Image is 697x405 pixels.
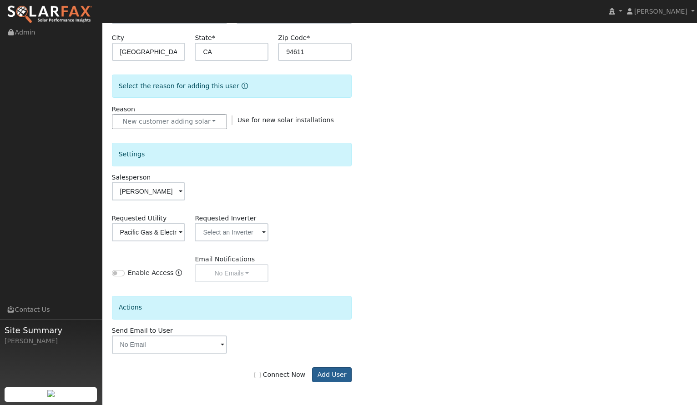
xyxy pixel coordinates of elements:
[634,8,687,15] span: [PERSON_NAME]
[307,34,310,41] span: Required
[112,214,167,223] label: Requested Utility
[7,5,92,24] img: SolarFax
[112,105,135,114] label: Reason
[195,214,256,223] label: Requested Inverter
[176,268,182,282] a: Enable Access
[195,33,215,43] label: State
[254,370,305,380] label: Connect Now
[112,143,352,166] div: Settings
[112,182,186,200] input: Select a User
[239,82,248,90] a: Reason for new user
[112,296,352,319] div: Actions
[112,114,227,130] button: New customer adding solar
[112,223,186,241] input: Select a Utility
[112,335,227,354] input: No Email
[195,255,255,264] label: Email Notifications
[254,372,261,378] input: Connect Now
[312,367,352,383] button: Add User
[112,33,125,43] label: City
[47,390,55,397] img: retrieve
[237,116,334,124] span: Use for new solar installations
[195,223,268,241] input: Select an Inverter
[5,336,97,346] div: [PERSON_NAME]
[112,173,151,182] label: Salesperson
[278,33,310,43] label: Zip Code
[5,324,97,336] span: Site Summary
[112,326,173,335] label: Send Email to User
[112,75,352,98] div: Select the reason for adding this user
[212,34,215,41] span: Required
[128,268,174,278] label: Enable Access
